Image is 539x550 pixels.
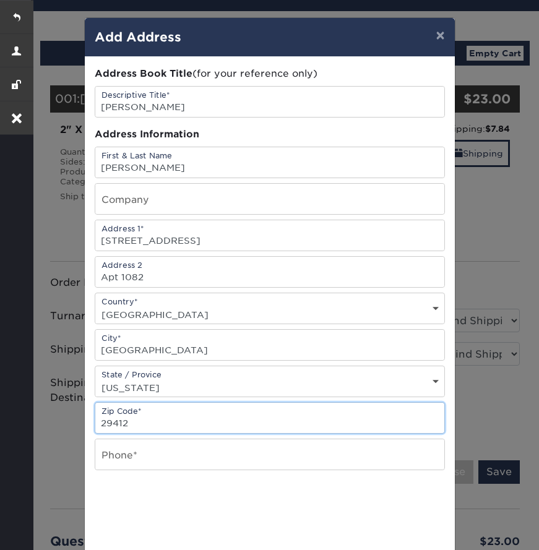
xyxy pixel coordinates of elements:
[95,127,445,142] div: Address Information
[95,67,192,79] span: Address Book Title
[95,67,445,81] div: (for your reference only)
[426,18,454,53] button: ×
[95,28,445,46] h4: Add Address
[95,485,283,533] iframe: reCAPTCHA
